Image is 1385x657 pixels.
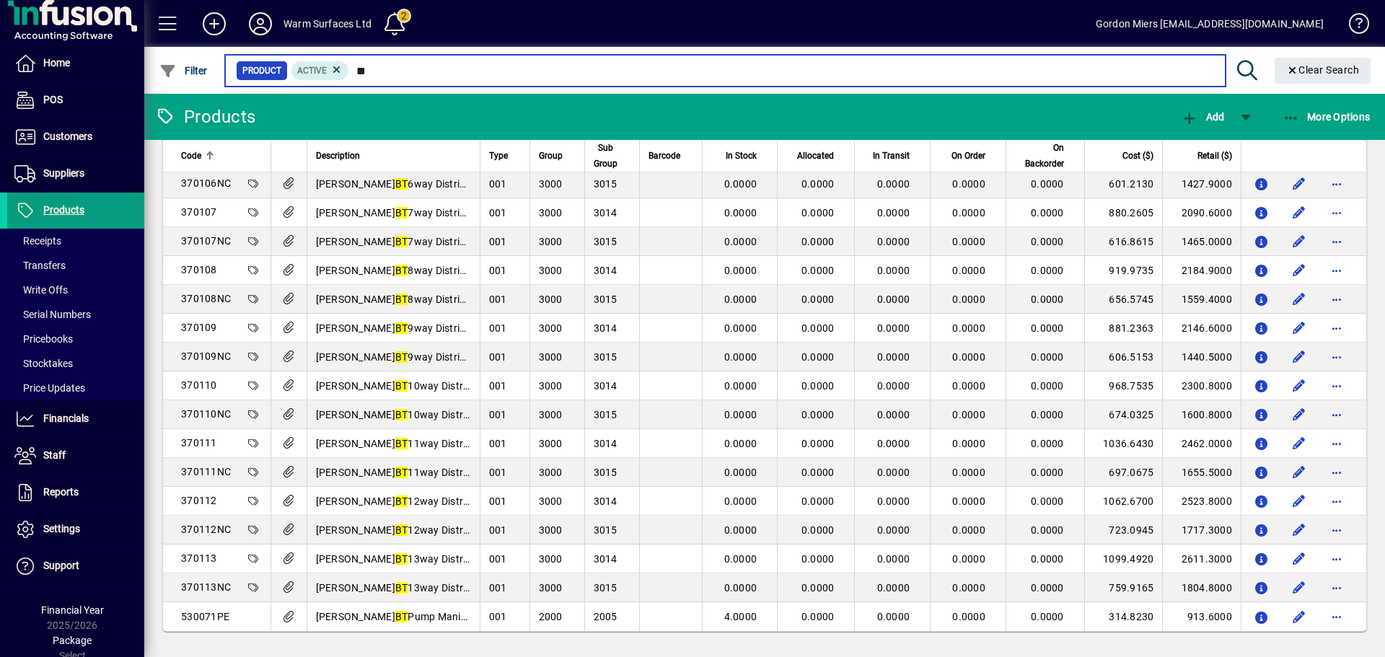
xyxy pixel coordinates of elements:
span: 3015 [594,582,617,594]
span: 001 [489,380,507,392]
span: Write Offs [14,284,68,296]
span: [PERSON_NAME] 9way Distribution Panel 900W [316,322,548,334]
span: 0.0000 [952,294,985,305]
button: More options [1325,288,1348,311]
td: 1717.3000 [1162,516,1241,544]
button: Edit [1288,461,1311,484]
td: 1427.9000 [1162,169,1241,198]
span: 0.0000 [877,495,910,507]
span: 0.0000 [1031,438,1064,449]
a: Pricebooks [7,327,144,351]
span: Allocated [797,148,834,164]
span: Pricebooks [14,333,73,345]
span: 001 [489,553,507,565]
span: 0.0000 [801,495,835,507]
span: Active [297,66,327,76]
td: 616.8615 [1084,227,1163,256]
button: More options [1325,461,1348,484]
span: 0.0000 [724,553,757,565]
td: 606.5153 [1084,343,1163,371]
a: Financials [7,401,144,437]
span: On Backorder [1015,140,1064,172]
a: Home [7,45,144,81]
span: 001 [489,438,507,449]
span: 3000 [539,265,563,276]
span: 370111 [181,437,217,449]
td: 1655.5000 [1162,458,1241,487]
em: BT [395,438,408,449]
span: [PERSON_NAME] 7way Distribution Panel 750W [316,207,548,219]
span: 0.0000 [724,495,757,507]
span: 0.0000 [724,265,757,276]
button: Edit [1288,288,1311,311]
span: Product [242,63,281,78]
span: 0.0000 [724,178,757,190]
span: 3000 [539,322,563,334]
button: More options [1325,547,1348,570]
span: 3000 [539,524,563,536]
span: 3000 [539,582,563,594]
em: BT [395,553,408,565]
span: 0.0000 [952,467,985,478]
td: 723.0945 [1084,516,1163,544]
span: Description [316,148,360,164]
span: 3000 [539,409,563,420]
span: 3015 [594,524,617,536]
span: 370106NC [181,177,231,189]
span: 0.0000 [877,294,910,305]
a: Write Offs [7,278,144,302]
span: 3000 [539,438,563,449]
span: 0.0000 [877,524,910,536]
em: BT [395,582,408,594]
td: 2090.6000 [1162,198,1241,227]
button: Edit [1288,547,1311,570]
span: 3000 [539,351,563,363]
span: [PERSON_NAME] 13way Distribution Panel NO Cabinet [316,582,580,594]
span: Staff [43,449,66,461]
td: 919.9735 [1084,256,1163,285]
span: 0.0000 [877,322,910,334]
span: Price Updates [14,382,85,394]
td: 2146.6000 [1162,314,1241,343]
em: BT [395,178,408,190]
span: [PERSON_NAME] 6way Distribution Panel No Cabinet [316,178,572,190]
span: 3015 [594,178,617,190]
em: BT [395,236,408,247]
span: 370109NC [181,350,231,362]
span: 001 [489,467,507,478]
em: BT [395,294,408,305]
span: Barcode [648,148,680,164]
td: 880.2605 [1084,198,1163,227]
span: 3000 [539,380,563,392]
span: [PERSON_NAME] 10way Distribution Panel No Cabinet [316,409,579,420]
span: 0.0000 [1031,207,1064,219]
span: 0.0000 [952,178,985,190]
span: 0.0000 [952,380,985,392]
td: 1036.6430 [1084,429,1163,458]
span: Add [1181,111,1224,123]
span: 0.0000 [801,207,835,219]
button: Edit [1288,403,1311,426]
a: Support [7,548,144,584]
em: BT [395,207,408,219]
div: Code [181,148,262,164]
em: BT [395,322,408,334]
span: 0.0000 [877,438,910,449]
span: 0.0000 [724,351,757,363]
span: 0.0000 [952,409,985,420]
span: Retail ($) [1197,148,1232,164]
span: POS [43,94,63,105]
button: More options [1325,172,1348,195]
span: 001 [489,265,507,276]
em: BT [395,380,408,392]
span: 0.0000 [1031,553,1064,565]
span: 001 [489,495,507,507]
button: Edit [1288,490,1311,513]
span: In Transit [873,148,910,164]
span: 001 [489,582,507,594]
span: 0.0000 [801,178,835,190]
span: 0.0000 [724,294,757,305]
span: 370108 [181,264,217,275]
span: 370110 [181,379,217,391]
td: 759.9165 [1084,573,1163,602]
